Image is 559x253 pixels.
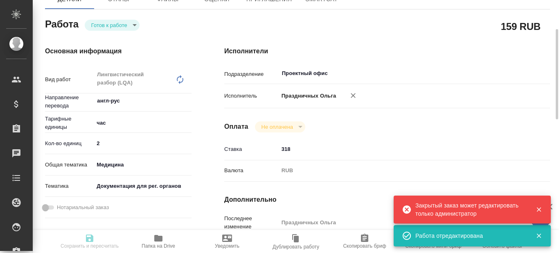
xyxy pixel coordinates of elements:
h4: Дополнительно [224,195,550,205]
button: Готов к работе [89,22,130,29]
span: Дублировать работу [273,244,319,250]
button: Закрыть [530,206,547,213]
span: Сохранить и пересчитать [61,243,119,249]
h4: Исполнители [224,46,550,56]
span: Скопировать бриф [343,243,386,249]
p: Подразделение [224,70,279,78]
p: Тарифные единицы [45,115,94,131]
div: Готов к работе [255,121,305,132]
h2: 159 RUB [501,19,541,33]
div: Медицина [94,158,192,172]
span: Нотариальный заказ [57,203,109,212]
button: Open [187,100,189,102]
input: ✎ Введи что-нибудь [94,137,192,149]
div: час [94,116,192,130]
button: Не оплачена [259,123,295,130]
button: Удалить исполнителя [344,87,362,105]
button: Дублировать работу [261,230,330,253]
button: Скопировать бриф [330,230,399,253]
p: Ставка [224,145,279,153]
span: Папка на Drive [142,243,175,249]
button: Уведомить [193,230,261,253]
p: Праздничных Ольга [279,92,336,100]
input: Пустое поле [279,217,523,228]
h4: Основная информация [45,46,192,56]
h4: Оплата [224,122,248,132]
p: Направление перевода [45,93,94,110]
div: Закрытый заказ может редактировать только администратор [415,201,523,218]
div: RUB [279,164,523,178]
button: Закрыть [530,232,547,239]
span: Уведомить [215,243,239,249]
p: Общая тематика [45,161,94,169]
p: Тематика [45,182,94,190]
input: ✎ Введи что-нибудь [279,143,523,155]
p: Вид работ [45,75,94,84]
p: Кол-во единиц [45,139,94,148]
div: Документация для рег. органов [94,179,192,193]
div: Готов к работе [85,20,140,31]
button: Open [518,73,520,74]
p: Исполнитель [224,92,279,100]
div: Работа отредактирована [415,232,523,240]
p: Валюта [224,166,279,175]
button: Сохранить и пересчитать [55,230,124,253]
p: Последнее изменение [224,214,279,231]
h2: Работа [45,16,79,31]
button: Папка на Drive [124,230,193,253]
